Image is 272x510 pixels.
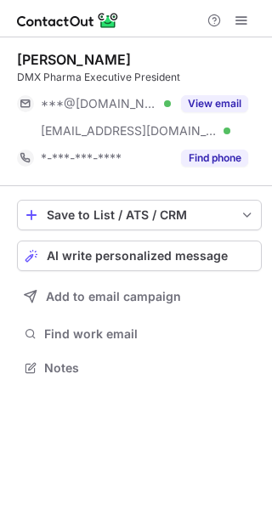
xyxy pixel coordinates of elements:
[47,208,232,222] div: Save to List / ATS / CRM
[46,290,181,303] span: Add to email campaign
[17,322,262,346] button: Find work email
[17,51,131,68] div: [PERSON_NAME]
[17,356,262,380] button: Notes
[17,10,119,31] img: ContactOut v5.3.10
[181,150,248,167] button: Reveal Button
[44,326,255,342] span: Find work email
[17,281,262,312] button: Add to email campaign
[41,123,218,139] span: [EMAIL_ADDRESS][DOMAIN_NAME]
[44,360,255,376] span: Notes
[41,96,158,111] span: ***@[DOMAIN_NAME]
[47,249,228,263] span: AI write personalized message
[17,200,262,230] button: save-profile-one-click
[17,241,262,271] button: AI write personalized message
[17,70,262,85] div: DMX Pharma Executive President
[181,95,248,112] button: Reveal Button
